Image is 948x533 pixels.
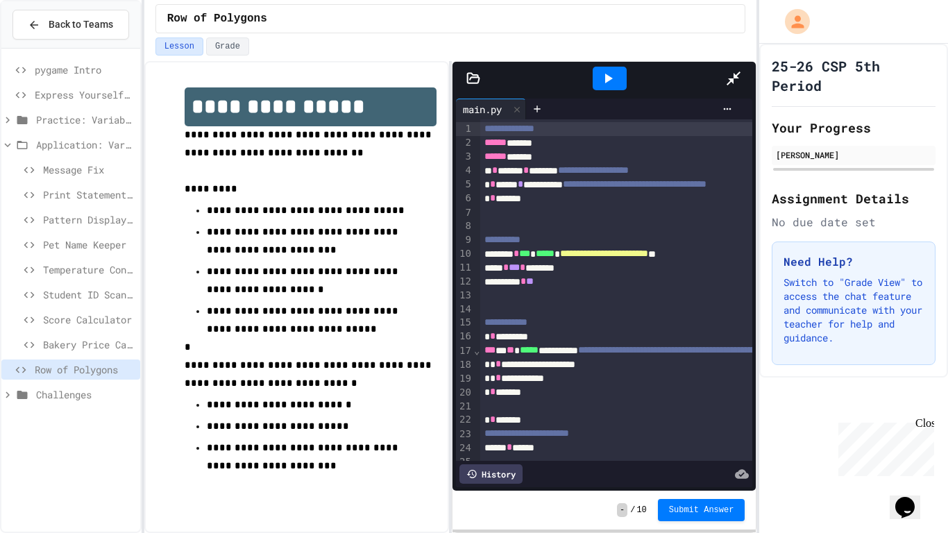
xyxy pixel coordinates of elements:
[43,337,135,352] span: Bakery Price Calculator
[43,312,135,327] span: Score Calculator
[6,6,96,88] div: Chat with us now!Close
[43,162,135,177] span: Message Fix
[456,164,473,178] div: 4
[776,149,931,161] div: [PERSON_NAME]
[43,262,135,277] span: Temperature Converter
[456,102,509,117] div: main.py
[456,261,473,275] div: 11
[772,118,936,137] h2: Your Progress
[833,417,934,476] iframe: chat widget
[456,372,473,386] div: 19
[49,17,113,32] span: Back to Teams
[669,505,734,516] span: Submit Answer
[770,6,813,37] div: My Account
[772,189,936,208] h2: Assignment Details
[456,413,473,427] div: 22
[456,428,473,441] div: 23
[658,499,745,521] button: Submit Answer
[636,505,646,516] span: 10
[456,275,473,289] div: 12
[456,455,473,469] div: 25
[456,358,473,372] div: 18
[36,137,135,152] span: Application: Variables/Print
[456,219,473,233] div: 8
[206,37,249,56] button: Grade
[456,192,473,205] div: 6
[167,10,267,27] span: Row of Polygons
[456,330,473,344] div: 16
[456,441,473,455] div: 24
[36,112,135,127] span: Practice: Variables/Print
[456,178,473,192] div: 5
[772,56,936,95] h1: 25-26 CSP 5th Period
[35,62,135,77] span: pygame Intro
[35,362,135,377] span: Row of Polygons
[43,237,135,252] span: Pet Name Keeper
[456,289,473,303] div: 13
[456,316,473,330] div: 15
[784,276,924,345] p: Switch to "Grade View" to access the chat feature and communicate with your teacher for help and ...
[630,505,635,516] span: /
[43,187,135,202] span: Print Statement Repair
[473,345,480,356] span: Fold line
[456,136,473,150] div: 2
[456,386,473,400] div: 20
[155,37,203,56] button: Lesson
[43,287,135,302] span: Student ID Scanner
[35,87,135,102] span: Express Yourself in Python!
[890,477,934,519] iframe: chat widget
[36,387,135,402] span: Challenges
[456,122,473,136] div: 1
[43,212,135,227] span: Pattern Display Challenge
[772,214,936,230] div: No due date set
[456,99,526,119] div: main.py
[459,464,523,484] div: History
[784,253,924,270] h3: Need Help?
[456,247,473,261] div: 10
[456,150,473,164] div: 3
[456,400,473,414] div: 21
[617,503,627,517] span: -
[12,10,129,40] button: Back to Teams
[456,233,473,247] div: 9
[456,303,473,316] div: 14
[456,344,473,358] div: 17
[456,206,473,220] div: 7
